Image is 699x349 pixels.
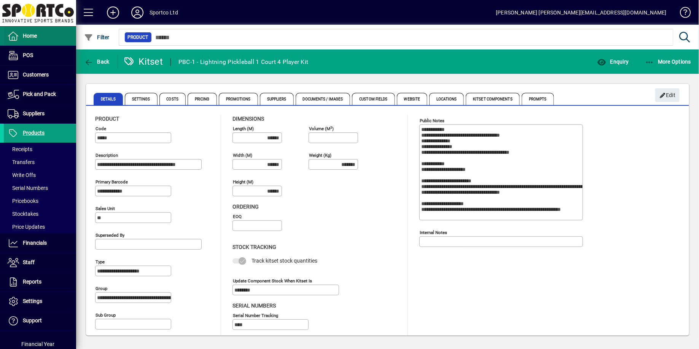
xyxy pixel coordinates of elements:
mat-label: Public Notes [420,118,444,123]
span: Locations [429,93,464,105]
span: Suppliers [260,93,294,105]
span: Pricing [188,93,217,105]
span: Products [23,130,45,136]
span: Staff [23,259,35,265]
a: Transfers [4,156,76,169]
mat-label: Code [96,126,106,131]
mat-label: EOQ [233,214,242,219]
div: Kitset [124,56,163,68]
span: Reports [23,279,41,285]
a: Write Offs [4,169,76,182]
span: Financials [23,240,47,246]
a: Serial Numbers [4,182,76,194]
span: Documents / Images [296,93,350,105]
span: More Options [645,59,691,65]
mat-label: Sales unit [96,206,115,211]
span: Customers [23,72,49,78]
span: Custom Fields [352,93,395,105]
span: Pricebooks [8,198,38,204]
span: Settings [23,298,42,304]
div: Sportco Ltd [150,6,178,19]
a: Settings [4,292,76,311]
span: POS [23,52,33,58]
button: Back [82,55,111,69]
span: Transfers [8,159,35,165]
a: Pricebooks [4,194,76,207]
span: Track kitset stock quantities [252,258,317,264]
span: Write Offs [8,172,36,178]
button: Filter [82,30,111,44]
mat-label: Weight (Kg) [309,153,331,158]
div: PBC-1 - Lightning Pickleball 1 Court 4 Player Kit [178,56,308,68]
button: Enquiry [595,55,631,69]
mat-label: Height (m) [233,179,253,185]
a: Receipts [4,143,76,156]
sup: 3 [330,125,332,129]
a: Reports [4,273,76,292]
span: Edit [659,89,676,102]
mat-label: Internal Notes [420,230,447,235]
a: Pick and Pack [4,85,76,104]
span: Receipts [8,146,32,152]
span: Support [23,317,42,324]
span: Dimensions [232,116,264,122]
span: Details [94,93,123,105]
a: Stocktakes [4,207,76,220]
span: Ordering [232,204,259,210]
a: Suppliers [4,104,76,123]
span: Suppliers [23,110,45,116]
mat-label: Primary barcode [96,179,128,185]
span: Costs [159,93,186,105]
mat-label: Length (m) [233,126,254,131]
span: Prompts [522,93,554,105]
span: Serial Numbers [232,303,276,309]
mat-label: Sub group [96,312,116,318]
mat-label: Width (m) [233,153,252,158]
span: Back [84,59,110,65]
span: Settings [125,93,158,105]
span: Enquiry [597,59,629,65]
button: Edit [655,88,680,102]
span: Website [397,93,428,105]
a: Knowledge Base [674,2,689,26]
a: Price Updates [4,220,76,233]
mat-label: Volume (m ) [309,126,334,131]
app-page-header-button: Back [76,55,118,69]
span: Product [95,116,119,122]
span: Filter [84,34,110,40]
a: POS [4,46,76,65]
button: Profile [125,6,150,19]
span: Stocktakes [8,211,38,217]
mat-label: Serial Number tracking [233,312,278,318]
span: Home [23,33,37,39]
span: Financial Year [22,341,55,347]
a: Financials [4,234,76,253]
span: Kitset Components [466,93,520,105]
a: Support [4,311,76,330]
a: Customers [4,65,76,84]
mat-label: Type [96,259,105,265]
span: Price Updates [8,224,45,230]
span: Stock Tracking [232,244,276,250]
a: Staff [4,253,76,272]
div: [PERSON_NAME] [PERSON_NAME][EMAIL_ADDRESS][DOMAIN_NAME] [496,6,667,19]
a: Home [4,27,76,46]
mat-label: Superseded by [96,233,124,238]
mat-label: Description [96,153,118,158]
mat-label: Group [96,286,107,291]
mat-label: Update component stock when kitset is [233,278,312,283]
span: Serial Numbers [8,185,48,191]
span: Product [128,33,148,41]
span: Promotions [219,93,258,105]
button: Add [101,6,125,19]
span: Pick and Pack [23,91,56,97]
button: More Options [643,55,693,69]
